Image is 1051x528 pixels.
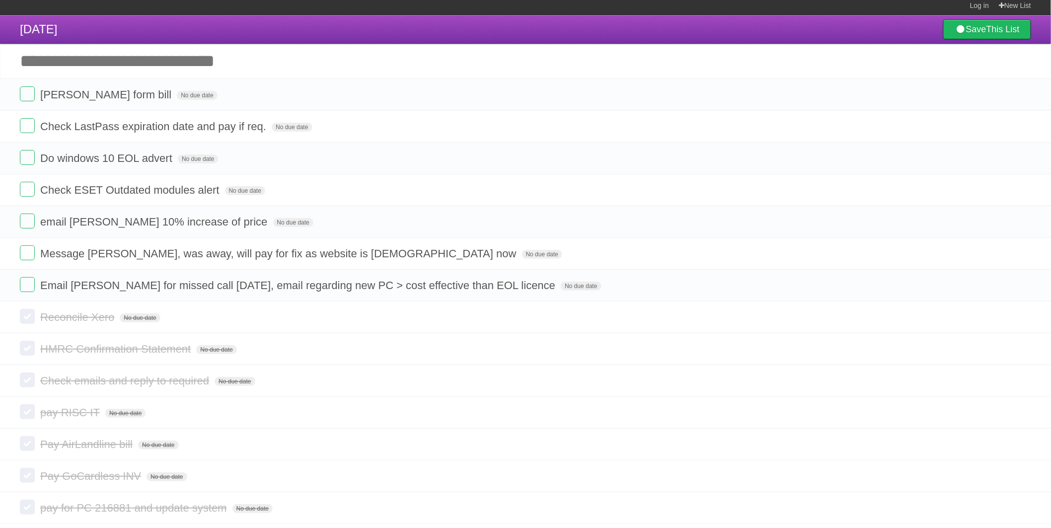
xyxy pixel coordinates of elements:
[232,504,273,513] span: No due date
[273,218,313,227] span: No due date
[20,500,35,515] label: Done
[215,377,255,386] span: No due date
[522,250,562,259] span: No due date
[20,245,35,260] label: Done
[40,152,175,164] span: Do windows 10 EOL advert
[20,341,35,356] label: Done
[40,311,117,323] span: Reconcile Xero
[120,313,160,322] span: No due date
[225,186,265,195] span: No due date
[196,345,236,354] span: No due date
[943,19,1031,39] a: SaveThis List
[40,470,144,482] span: Pay GoCardless INV
[986,24,1020,34] b: This List
[40,502,229,514] span: pay for PC 216881 and update system
[40,406,102,419] span: pay RISC IT
[20,277,35,292] label: Done
[40,88,174,101] span: [PERSON_NAME] form bill
[20,373,35,387] label: Done
[147,472,187,481] span: No due date
[40,216,270,228] span: email [PERSON_NAME] 10% increase of price
[20,182,35,197] label: Done
[20,468,35,483] label: Done
[20,404,35,419] label: Done
[40,120,269,133] span: Check LastPass expiration date and pay if req.
[40,343,193,355] span: HMRC Confirmation Statement
[272,123,312,132] span: No due date
[20,214,35,228] label: Done
[40,438,135,451] span: Pay AirLandline bill
[40,184,222,196] span: Check ESET Outdated modules alert
[20,86,35,101] label: Done
[20,118,35,133] label: Done
[138,441,178,450] span: No due date
[40,375,212,387] span: Check emails and reply to required
[178,154,218,163] span: No due date
[561,282,601,291] span: No due date
[20,22,58,36] span: [DATE]
[40,279,558,292] span: Email [PERSON_NAME] for missed call [DATE], email regarding new PC > cost effective than EOL licence
[20,150,35,165] label: Done
[177,91,217,100] span: No due date
[40,247,519,260] span: Message [PERSON_NAME], was away, will pay for fix as website is [DEMOGRAPHIC_DATA] now
[20,436,35,451] label: Done
[20,309,35,324] label: Done
[105,409,146,418] span: No due date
